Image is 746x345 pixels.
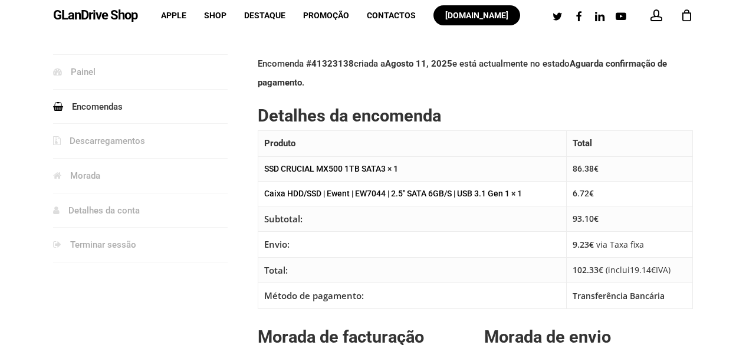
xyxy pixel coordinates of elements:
th: Subtotal: [258,206,567,232]
mark: Agosto 11, 2025 [385,58,452,69]
span: 93.10 [573,213,599,224]
a: Cart [680,9,693,22]
span: 102.33 [573,264,603,275]
th: Envio: [258,232,567,258]
a: [DOMAIN_NAME] [433,11,520,19]
span: Apple [161,11,186,20]
span: € [589,189,594,198]
a: Encomendas [53,90,228,124]
a: Apple [161,11,186,19]
a: Terminar sessão [53,228,228,262]
nav: Páginas de conta [53,54,245,280]
span: [DOMAIN_NAME] [445,11,508,20]
a: Destaque [244,11,285,19]
th: Total: [258,257,567,283]
th: Produto [258,131,567,157]
a: Morada [53,159,228,193]
p: Encomenda # criada a e está actualmente no estado . [258,54,693,106]
span: € [651,264,656,275]
a: GLanDrive Shop [53,9,137,22]
span: Destaque [244,11,285,20]
th: Método de pagamento: [258,283,567,309]
td: Transferência Bancária [567,283,693,309]
small: via Taxa fixa [596,239,644,250]
mark: 41323138 [311,58,354,69]
span: € [594,213,599,224]
span: € [599,264,603,275]
a: Contactos [367,11,416,19]
strong: × 1 [387,164,398,173]
a: Painel [53,55,228,89]
a: Caixa HDD/SSD | Ewent | EW7044 | 2.5" SATA 6GB/S | USB 3.1 Gen 1 [264,189,510,198]
span: 19.14 [630,264,656,275]
bdi: 6.72 [573,189,594,198]
span: Shop [204,11,226,20]
span: Contactos [367,11,416,20]
span: € [589,239,594,250]
span: Promoção [303,11,349,20]
a: Promoção [303,11,349,19]
a: Shop [204,11,226,19]
strong: × 1 [511,189,522,198]
span: € [594,164,599,173]
h2: Detalhes da encomenda [258,106,693,127]
bdi: 86.38 [573,164,599,173]
small: (inclui IVA) [606,264,671,275]
a: SSD CRUCIAL MX500 1TB SATA3 [264,164,386,173]
a: Descarregamentos [53,124,228,158]
span: 9.23 [573,239,594,250]
th: Total [567,131,693,157]
a: Detalhes da conta [53,193,228,228]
